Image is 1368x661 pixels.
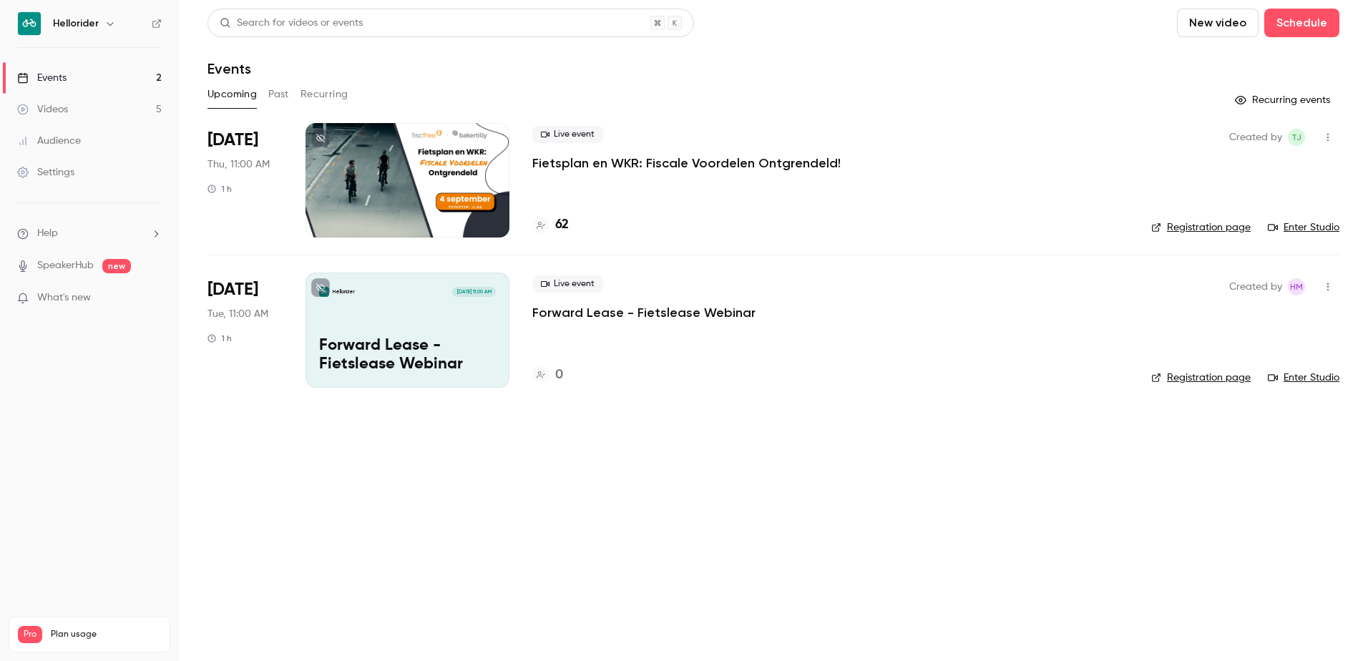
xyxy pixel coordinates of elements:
a: Fietsplan en WKR: Fiscale Voordelen Ontgrendeld! [532,155,841,172]
a: 0 [532,366,563,385]
p: Hellorider [333,288,355,295]
span: Thu, 11:00 AM [207,157,270,172]
div: Settings [17,165,74,180]
h4: 62 [555,215,569,235]
span: new [102,259,131,273]
h6: Hellorider [53,16,99,31]
a: Registration page [1151,220,1251,235]
span: Heleen Mostert [1288,278,1305,295]
button: Upcoming [207,83,257,106]
a: Forward Lease - Fietslease WebinarHellorider[DATE] 11:00 AMForward Lease - Fietslease Webinar [306,273,509,387]
a: SpeakerHub [37,258,94,273]
a: Enter Studio [1268,220,1339,235]
button: Recurring events [1228,89,1339,112]
span: TJ [1291,129,1301,146]
span: Created by [1229,278,1282,295]
a: Forward Lease - Fietslease Webinar [532,304,756,321]
span: Live event [532,126,603,143]
button: Past [268,83,289,106]
div: Events [17,71,67,85]
button: Schedule [1264,9,1339,37]
span: Live event [532,275,603,293]
span: [DATE] [207,129,258,152]
h1: Events [207,60,251,77]
span: Created by [1229,129,1282,146]
iframe: Noticeable Trigger [145,292,162,305]
span: [DATE] 11:00 AM [452,287,495,297]
span: [DATE] [207,278,258,301]
a: 62 [532,215,569,235]
div: Search for videos or events [220,16,363,31]
button: Recurring [301,83,348,106]
a: Registration page [1151,371,1251,385]
p: Forward Lease - Fietslease Webinar [319,337,496,374]
div: Audience [17,134,81,148]
span: Toon Jongerius [1288,129,1305,146]
img: Hellorider [18,12,41,35]
li: help-dropdown-opener [17,226,162,241]
div: Sep 4 Thu, 11:00 AM (Europe/Amsterdam) [207,123,283,238]
button: New video [1177,9,1259,37]
div: Sep 30 Tue, 11:00 AM (Europe/Amsterdam) [207,273,283,387]
div: Videos [17,102,68,117]
span: Plan usage [51,629,161,640]
div: 1 h [207,333,232,344]
div: 1 h [207,183,232,195]
span: HM [1290,278,1303,295]
span: Help [37,226,58,241]
span: What's new [37,290,91,305]
a: Enter Studio [1268,371,1339,385]
span: Pro [18,626,42,643]
h4: 0 [555,366,563,385]
span: Tue, 11:00 AM [207,307,268,321]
